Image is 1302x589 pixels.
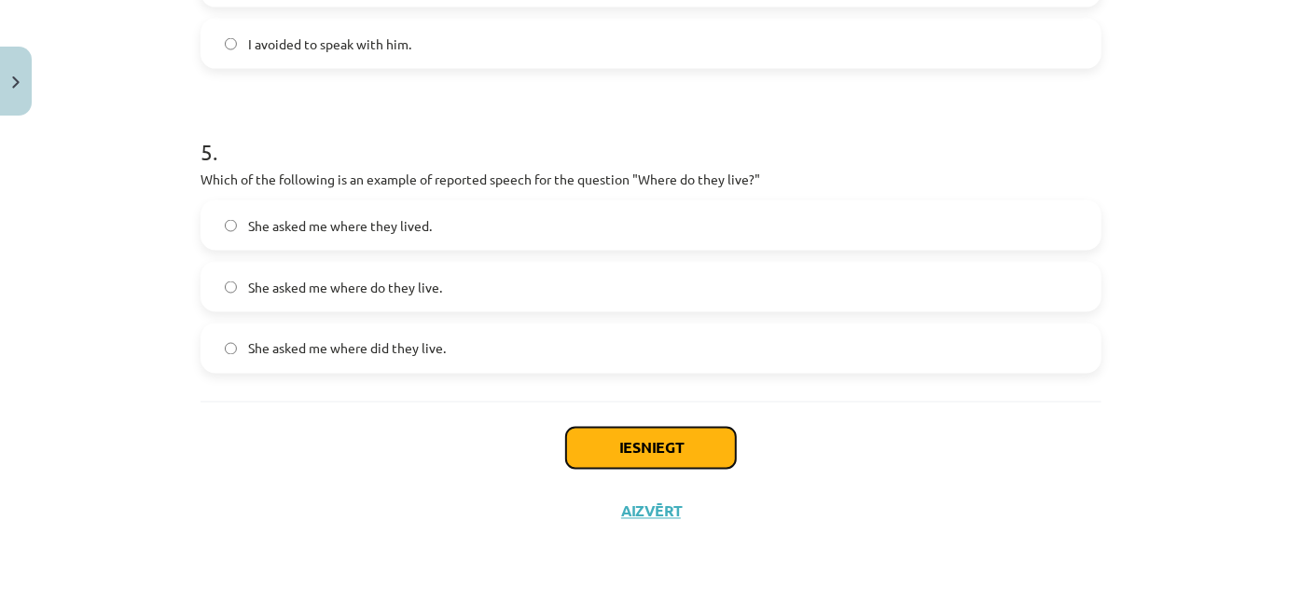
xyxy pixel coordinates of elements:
p: Which of the following is an example of reported speech for the question "Where do they live?" [201,170,1101,189]
input: She asked me where did they live. [225,343,237,355]
span: She asked me where they lived. [248,216,432,236]
button: Iesniegt [566,428,736,469]
input: She asked me where they lived. [225,220,237,232]
img: icon-close-lesson-0947bae3869378f0d4975bcd49f059093ad1ed9edebbc8119c70593378902aed.svg [12,76,20,89]
span: She asked me where do they live. [248,278,442,297]
span: I avoided to speak with him. [248,34,411,54]
h1: 5 . [201,106,1101,164]
button: Aizvērt [616,502,686,521]
input: She asked me where do they live. [225,281,237,294]
span: She asked me where did they live. [248,339,446,359]
input: I avoided to speak with him. [225,38,237,50]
